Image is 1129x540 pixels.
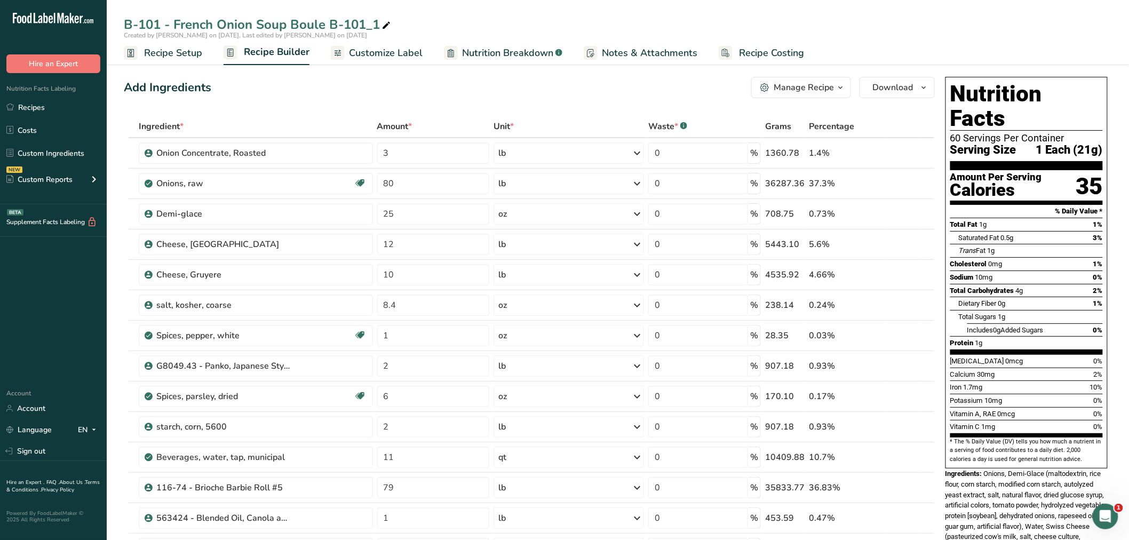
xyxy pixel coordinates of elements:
span: 0% [1094,357,1103,365]
span: Total Carbohydrates [950,287,1014,295]
a: Notes & Attachments [584,41,697,65]
div: lb [498,268,506,281]
div: Custom Reports [6,174,73,185]
div: Demi-glace [156,208,290,220]
div: 60 Servings Per Container [950,133,1103,144]
span: Potassium [950,396,983,404]
span: 2% [1093,287,1103,295]
span: 0g [998,299,1006,307]
div: oz [498,329,507,342]
span: Cholesterol [950,260,987,268]
div: Powered By FoodLabelMaker © 2025 All Rights Reserved [6,510,100,523]
span: 1 [1115,504,1123,512]
span: 1% [1093,220,1103,228]
iframe: Intercom live chat [1093,504,1118,529]
div: lb [498,420,506,433]
span: Calcium [950,370,976,378]
span: Ingredient [139,120,184,133]
span: [MEDICAL_DATA] [950,357,1004,365]
span: Recipe Builder [244,45,309,59]
span: 0mcg [1006,357,1023,365]
div: G8049.43 - Panko, Japanese Style Breadcrumbs, Fine [156,360,290,372]
span: Saturated Fat [959,234,999,242]
div: 907.18 [765,420,805,433]
span: Created by [PERSON_NAME] on [DATE], Last edited by [PERSON_NAME] on [DATE] [124,31,367,39]
span: 1.7mg [964,383,983,391]
a: Recipe Setup [124,41,202,65]
div: NEW [6,166,22,173]
div: lb [498,177,506,190]
span: Total Sugars [959,313,997,321]
div: 708.75 [765,208,805,220]
span: 1mg [982,423,996,431]
div: 238.14 [765,299,805,312]
span: 1g [988,247,995,255]
div: B-101 - French Onion Soup Boule B-101_1 [124,15,393,34]
div: 35 [1076,172,1103,201]
button: Manage Recipe [751,77,851,98]
section: * The % Daily Value (DV) tells you how much a nutrient in a serving of food contributes to a dail... [950,438,1103,464]
div: 0.17% [809,390,884,403]
span: 0mcg [998,410,1015,418]
span: Dietary Fiber [959,299,997,307]
a: Privacy Policy [41,486,74,494]
div: 36287.36 [765,177,805,190]
div: 0.24% [809,299,884,312]
div: 5443.10 [765,238,805,251]
div: lb [498,238,506,251]
span: Iron [950,383,962,391]
span: Includes Added Sugars [967,326,1044,334]
span: Total Fat [950,220,978,228]
div: Cheese, [GEOGRAPHIC_DATA] [156,238,290,251]
span: Nutrition Breakdown [462,46,553,60]
div: Onions, raw [156,177,290,190]
div: 170.10 [765,390,805,403]
span: Grams [765,120,791,133]
span: 10% [1090,383,1103,391]
a: FAQ . [46,479,59,486]
a: Nutrition Breakdown [444,41,562,65]
div: EN [78,424,100,436]
div: 453.59 [765,512,805,525]
button: Hire an Expert [6,54,100,73]
div: 35833.77 [765,481,805,494]
span: Unit [494,120,514,133]
span: 1 Each (21g) [1036,144,1103,157]
div: 1.4% [809,147,884,160]
span: Serving Size [950,144,1016,157]
div: Waste [648,120,687,133]
span: 3% [1093,234,1103,242]
div: Calories [950,182,1042,198]
span: Recipe Costing [739,46,804,60]
div: oz [498,390,507,403]
span: Notes & Attachments [602,46,697,60]
div: 116-74 - Brioche Barbie Roll #5 [156,481,290,494]
span: Protein [950,339,974,347]
span: Fat [959,247,986,255]
div: Amount Per Serving [950,172,1042,182]
button: Download [860,77,935,98]
span: Vitamin A, RAE [950,410,996,418]
span: 0% [1093,326,1103,334]
span: 1g [980,220,987,228]
span: Percentage [809,120,854,133]
a: About Us . [59,479,85,486]
div: qt [498,451,506,464]
div: 36.83% [809,481,884,494]
i: Trans [959,247,976,255]
span: 10mg [975,273,993,281]
div: 1360.78 [765,147,805,160]
span: 0.5g [1001,234,1014,242]
span: 30mg [977,370,995,378]
span: Download [873,81,913,94]
span: 1g [998,313,1006,321]
a: Recipe Builder [224,40,309,66]
a: Customize Label [331,41,423,65]
span: 0% [1094,423,1103,431]
span: Sodium [950,273,974,281]
div: Manage Recipe [774,81,834,94]
div: 0.73% [809,208,884,220]
span: 1g [975,339,983,347]
div: 0.93% [809,420,884,433]
a: Terms & Conditions . [6,479,100,494]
